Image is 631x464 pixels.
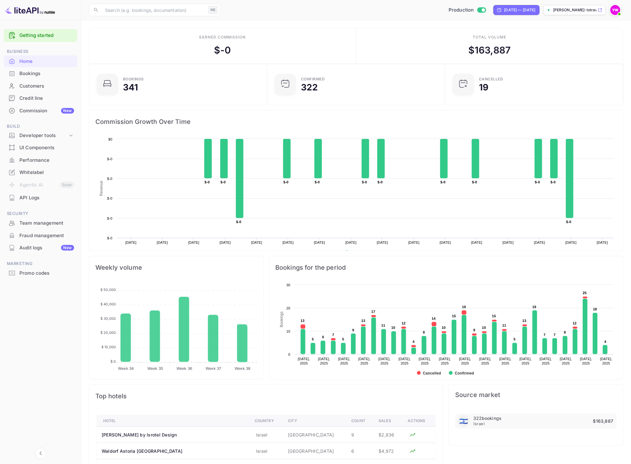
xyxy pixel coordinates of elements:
text: 12 [402,321,406,325]
div: CommissionNew [4,105,77,117]
div: CANCELLED [479,77,503,81]
text: 4 [604,340,607,344]
text: 9 [473,328,475,332]
img: LiteAPI logo [5,5,55,15]
p: [PERSON_NAME]-totravel... [553,7,597,13]
text: [DATE], 2025 [399,357,411,365]
text: 12 [573,321,577,325]
text: [DATE], 2025 [600,357,613,365]
text: 25 [583,291,587,295]
div: Audit logs [19,244,74,252]
text: 5 [312,337,314,341]
tspan: Week 37 [206,366,221,371]
text: Revenue [351,250,367,255]
a: Team management [4,217,77,229]
text: [DATE], 2025 [358,357,370,365]
text: 6 [322,335,324,339]
tspan: Week 36 [176,366,192,371]
th: [PERSON_NAME] by Isrotel Design [97,427,250,443]
text: [DATE] [220,241,231,244]
text: [DATE] [597,241,608,244]
text: 19 [462,305,466,309]
text: 5 [514,337,516,341]
text: [DATE], 2025 [520,357,532,365]
text: $-0 [107,217,112,220]
text: 11 [502,324,506,327]
td: Israel [250,443,283,459]
text: $-0 [535,180,540,184]
text: 17 [371,310,375,314]
text: 5 [342,337,344,341]
a: Promo codes [4,267,77,279]
div: Promo codes [4,267,77,279]
div: Customers [4,80,77,92]
text: 30 [286,283,290,287]
text: [DATE], 2025 [298,357,310,365]
td: $2,836 [374,427,403,443]
text: Confirmed [455,371,474,375]
div: Whitelabel [4,166,77,179]
text: [DATE], 2025 [580,357,592,365]
tspan: $ 20,000 [100,331,116,335]
text: [DATE] [566,241,577,244]
div: Performance [19,157,74,164]
a: Audit logsNew [4,242,77,253]
div: Home [4,55,77,68]
text: 10 [482,326,486,329]
text: 9 [352,328,354,332]
button: Analyze hotel markup performance [408,446,417,456]
div: New [61,108,74,114]
text: [DATE] [471,241,482,244]
text: 11 [381,324,385,327]
text: $0 [108,137,112,141]
text: $-0 [551,180,556,184]
text: 8 [564,330,566,334]
text: $-0 [378,180,383,184]
th: Hotel [97,415,250,427]
div: Bookings [4,68,77,80]
span: Israel [473,421,501,427]
span: Bookings for the period [275,263,617,273]
div: Credit line [4,92,77,105]
text: [DATE] [157,241,168,244]
div: Home [19,58,74,65]
text: [DATE] [534,241,545,244]
span: Production [449,7,474,14]
text: $-0 [283,180,288,184]
div: Fraud management [19,232,74,239]
div: Israel [458,415,470,427]
text: [DATE], 2025 [439,357,451,365]
span: Source market [455,391,617,399]
a: Whitelabel [4,166,77,178]
a: Performance [4,154,77,166]
text: [DATE], 2025 [419,357,431,365]
div: 322 [301,83,318,92]
a: CommissionNew [4,105,77,116]
text: Revenue [99,181,104,196]
text: [DATE] [345,241,357,244]
text: $-0 [362,180,367,184]
text: [DATE] [314,241,325,244]
div: [DATE] — [DATE] [504,7,536,13]
text: [DATE], 2025 [379,357,391,365]
text: 0 [288,353,290,356]
div: Team management [19,220,74,227]
th: Actions [403,415,436,427]
div: 19 [479,83,488,92]
tspan: $ 30,000 [100,316,116,321]
div: Getting started [4,29,77,42]
th: Country [250,415,283,427]
a: Bookings [4,68,77,79]
button: Collapse navigation [35,448,46,459]
div: Customers [19,83,74,90]
text: 7 [554,333,556,337]
div: Whitelabel [19,169,74,176]
div: API Logs [4,192,77,204]
tspan: $ 40,000 [100,302,116,306]
div: New [61,245,74,251]
text: 13 [361,319,365,323]
td: 6 [346,443,374,459]
p: 322 bookings [473,416,501,421]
